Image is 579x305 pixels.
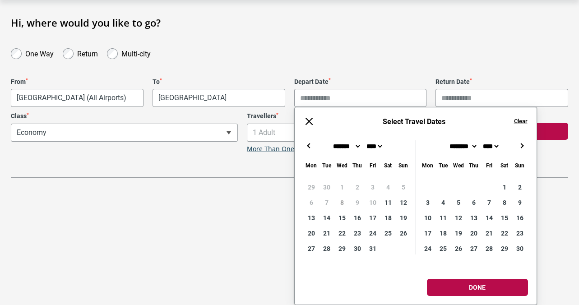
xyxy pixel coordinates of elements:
[365,160,380,171] div: Friday
[497,241,512,256] div: 29
[304,210,319,226] div: 13
[497,195,512,210] div: 8
[25,47,54,58] label: One Way
[11,124,237,141] span: Economy
[512,180,528,195] div: 2
[11,17,568,28] h1: Hi, where would you like to go?
[466,226,482,241] div: 20
[482,210,497,226] div: 14
[247,124,473,141] span: 1 Adult
[247,145,325,153] a: More Than One Traveller?
[497,226,512,241] div: 22
[482,195,497,210] div: 7
[435,210,451,226] div: 11
[451,241,466,256] div: 26
[11,112,238,120] label: Class
[466,160,482,171] div: Thursday
[319,226,334,241] div: 21
[294,78,427,86] label: Depart Date
[247,112,474,120] label: Travellers
[153,89,285,106] span: Phnom Penh, Cambodia
[451,160,466,171] div: Wednesday
[11,78,144,86] label: From
[11,89,144,107] span: Melbourne, Australia
[380,226,396,241] div: 25
[482,226,497,241] div: 21
[497,210,512,226] div: 15
[319,160,334,171] div: Tuesday
[334,226,350,241] div: 22
[435,241,451,256] div: 25
[514,117,528,125] button: Clear
[420,210,435,226] div: 10
[512,160,528,171] div: Sunday
[365,226,380,241] div: 24
[396,195,411,210] div: 12
[11,89,143,106] span: Melbourne, Australia
[350,210,365,226] div: 16
[77,47,98,58] label: Return
[380,160,396,171] div: Saturday
[435,78,568,86] label: Return Date
[482,160,497,171] div: Friday
[396,226,411,241] div: 26
[350,160,365,171] div: Thursday
[466,210,482,226] div: 13
[420,160,435,171] div: Monday
[247,124,474,142] span: 1 Adult
[334,241,350,256] div: 29
[304,241,319,256] div: 27
[365,210,380,226] div: 17
[517,140,528,151] button: →
[420,195,435,210] div: 3
[334,160,350,171] div: Wednesday
[304,160,319,171] div: Monday
[319,241,334,256] div: 28
[304,140,315,151] button: ←
[380,210,396,226] div: 18
[304,226,319,241] div: 20
[350,226,365,241] div: 23
[466,241,482,256] div: 27
[497,160,512,171] div: Saturday
[466,195,482,210] div: 6
[319,210,334,226] div: 14
[396,210,411,226] div: 19
[512,226,528,241] div: 23
[121,47,151,58] label: Multi-city
[350,241,365,256] div: 30
[380,195,396,210] div: 11
[512,241,528,256] div: 30
[451,195,466,210] div: 5
[435,160,451,171] div: Tuesday
[482,241,497,256] div: 28
[420,241,435,256] div: 24
[153,78,285,86] label: To
[365,241,380,256] div: 31
[451,210,466,226] div: 12
[396,160,411,171] div: Sunday
[512,210,528,226] div: 16
[420,226,435,241] div: 17
[427,279,528,296] button: Done
[324,117,505,126] h6: Select Travel Dates
[334,210,350,226] div: 15
[11,124,238,142] span: Economy
[497,180,512,195] div: 1
[451,226,466,241] div: 19
[435,195,451,210] div: 4
[435,226,451,241] div: 18
[512,195,528,210] div: 9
